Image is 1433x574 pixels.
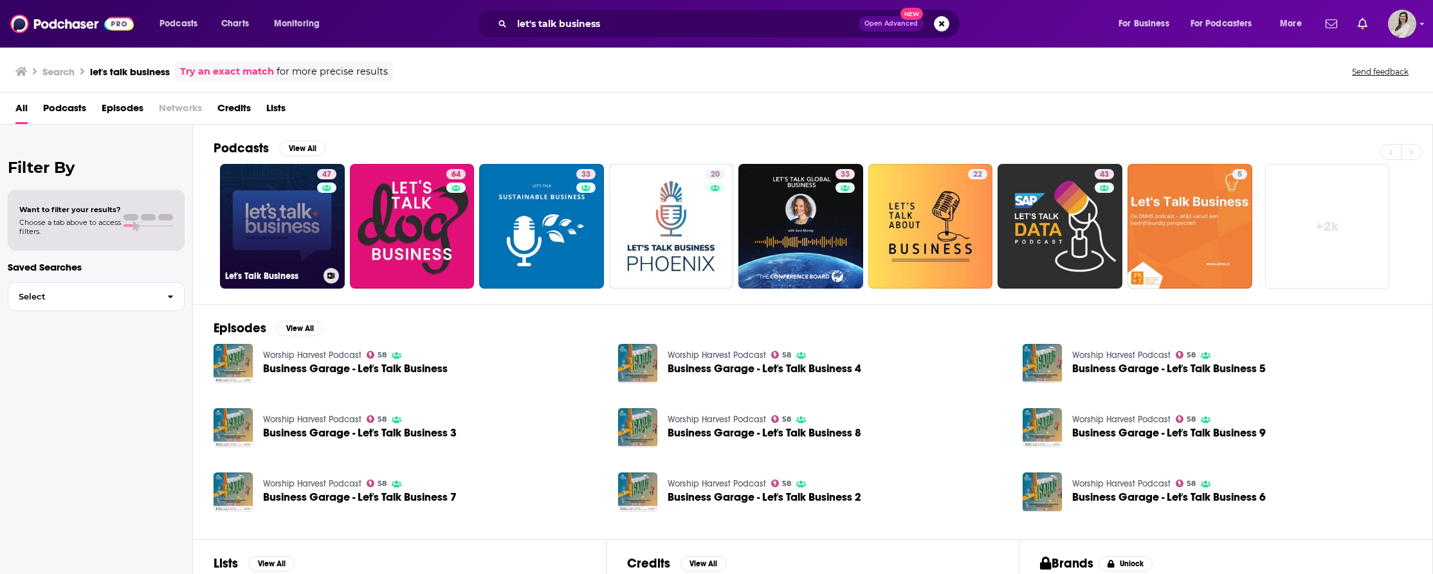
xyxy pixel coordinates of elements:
[263,492,457,503] a: Business Garage - Let's Talk Business 7
[1072,427,1266,438] a: Business Garage - Let's Talk Business 9
[214,344,253,383] img: Business Garage - Let's Talk Business
[512,13,859,34] input: Search podcasts, credits, & more...
[221,15,249,33] span: Charts
[1176,351,1196,359] a: 58
[263,414,361,425] a: Worship Harvest Podcast
[1176,480,1196,487] a: 58
[248,556,295,571] button: View All
[668,350,766,361] a: Worship Harvest Podcast
[266,98,286,124] a: Lists
[841,168,850,181] span: 33
[214,555,238,571] h2: Lists
[738,164,863,289] a: 33
[1109,13,1185,34] button: open menu
[859,16,924,31] button: Open AdvancedNew
[1191,15,1252,33] span: For Podcasters
[998,164,1122,289] a: 43
[90,66,170,78] h3: let's talk business
[19,205,121,214] span: Want to filter your results?
[214,472,253,512] a: Business Garage - Let's Talk Business 7
[214,320,266,336] h2: Episodes
[1280,15,1302,33] span: More
[1388,10,1416,38] button: Show profile menu
[317,169,336,179] a: 47
[263,427,457,438] a: Business Garage - Let's Talk Business 3
[706,169,725,179] a: 20
[19,218,121,236] span: Choose a tab above to access filters.
[1320,13,1342,35] a: Show notifications dropdown
[263,478,361,489] a: Worship Harvest Podcast
[1099,556,1153,571] button: Unlock
[322,168,331,181] span: 47
[900,8,924,20] span: New
[1265,164,1390,289] a: +2k
[581,168,590,181] span: 33
[489,9,972,39] div: Search podcasts, credits, & more...
[1072,363,1266,374] span: Business Garage - Let's Talk Business 5
[15,98,28,124] a: All
[274,15,320,33] span: Monitoring
[1023,408,1062,447] img: Business Garage - Let's Talk Business 9
[1388,10,1416,38] img: User Profile
[771,351,792,359] a: 58
[214,408,253,447] a: Business Garage - Let's Talk Business 3
[8,282,185,311] button: Select
[968,169,987,179] a: 22
[668,492,861,503] a: Business Garage - Let's Talk Business 2
[1176,415,1196,423] a: 58
[1388,10,1416,38] span: Logged in as britt11559
[1353,13,1373,35] a: Show notifications dropdown
[680,556,727,571] button: View All
[378,417,387,422] span: 58
[1187,481,1196,487] span: 58
[618,472,657,512] a: Business Garage - Let's Talk Business 2
[378,481,387,487] span: 58
[1072,478,1171,489] a: Worship Harvest Podcast
[10,12,134,36] img: Podchaser - Follow, Share and Rate Podcasts
[225,271,318,282] h3: Let's Talk Business
[217,98,251,124] a: Credits
[378,352,387,358] span: 58
[43,98,86,124] a: Podcasts
[214,140,269,156] h2: Podcasts
[1023,344,1062,383] a: Business Garage - Let's Talk Business 5
[973,168,982,181] span: 22
[180,64,274,79] a: Try an exact match
[835,169,855,179] a: 33
[782,352,791,358] span: 58
[151,13,214,34] button: open menu
[1237,168,1242,181] span: 5
[8,292,157,301] span: Select
[102,98,143,124] a: Episodes
[263,363,448,374] span: Business Garage - Let's Talk Business
[160,15,197,33] span: Podcasts
[782,417,791,422] span: 58
[277,64,388,79] span: for more precise results
[1072,492,1266,503] a: Business Garage - Let's Talk Business 6
[576,169,596,179] a: 33
[42,66,75,78] h3: Search
[1023,472,1062,512] img: Business Garage - Let's Talk Business 6
[668,363,861,374] span: Business Garage - Let's Talk Business 4
[8,261,185,273] p: Saved Searches
[1232,169,1247,179] a: 5
[711,168,720,181] span: 20
[159,98,202,124] span: Networks
[627,555,670,571] h2: Credits
[214,140,325,156] a: PodcastsView All
[771,415,792,423] a: 58
[668,427,861,438] span: Business Garage - Let's Talk Business 8
[452,168,461,181] span: 64
[668,414,766,425] a: Worship Harvest Podcast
